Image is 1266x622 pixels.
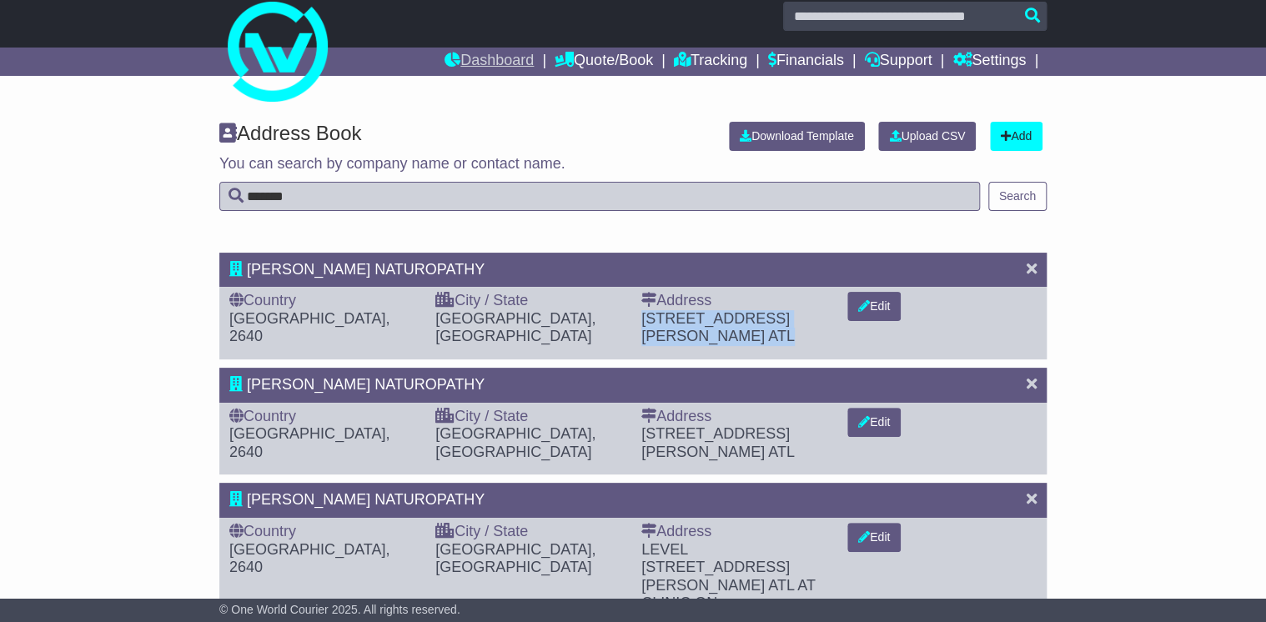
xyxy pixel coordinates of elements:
a: Dashboard [445,48,534,76]
div: Country [229,292,419,310]
p: You can search by company name or contact name. [219,155,1047,173]
a: Download Template [729,122,865,151]
div: City / State [435,292,625,310]
a: Add [990,122,1042,151]
div: City / State [435,523,625,541]
div: City / State [435,408,625,426]
span: [GEOGRAPHIC_DATA], [GEOGRAPHIC_DATA] [435,541,595,576]
span: [PERSON_NAME] NATUROPATHY [247,491,485,508]
span: [GEOGRAPHIC_DATA], 2640 [229,425,389,460]
div: Address Book [211,122,716,151]
a: Upload CSV [878,122,976,151]
a: Financials [768,48,844,76]
span: ATL [768,328,795,344]
a: Quote/Book [555,48,653,76]
span: [GEOGRAPHIC_DATA], 2640 [229,541,389,576]
button: Edit [847,408,901,437]
span: [PERSON_NAME] NATUROPATHY [247,376,485,393]
span: [STREET_ADDRESS][PERSON_NAME] [641,425,790,460]
a: Settings [952,48,1026,76]
button: Edit [847,523,901,552]
button: Edit [847,292,901,321]
span: [GEOGRAPHIC_DATA], 2640 [229,310,389,345]
span: [PERSON_NAME] NATUROPATHY [247,261,485,278]
span: [GEOGRAPHIC_DATA], [GEOGRAPHIC_DATA] [435,310,595,345]
span: LEVEL [STREET_ADDRESS][PERSON_NAME] [641,541,790,594]
span: [GEOGRAPHIC_DATA], [GEOGRAPHIC_DATA] [435,425,595,460]
span: ATL [768,444,795,460]
div: Address [641,408,831,426]
div: Address [641,523,831,541]
div: Country [229,408,419,426]
span: © One World Courier 2025. All rights reserved. [219,603,460,616]
div: Country [229,523,419,541]
a: Tracking [674,48,747,76]
span: [STREET_ADDRESS][PERSON_NAME] [641,310,790,345]
button: Search [988,182,1047,211]
div: Address [641,292,831,310]
a: Support [865,48,932,76]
